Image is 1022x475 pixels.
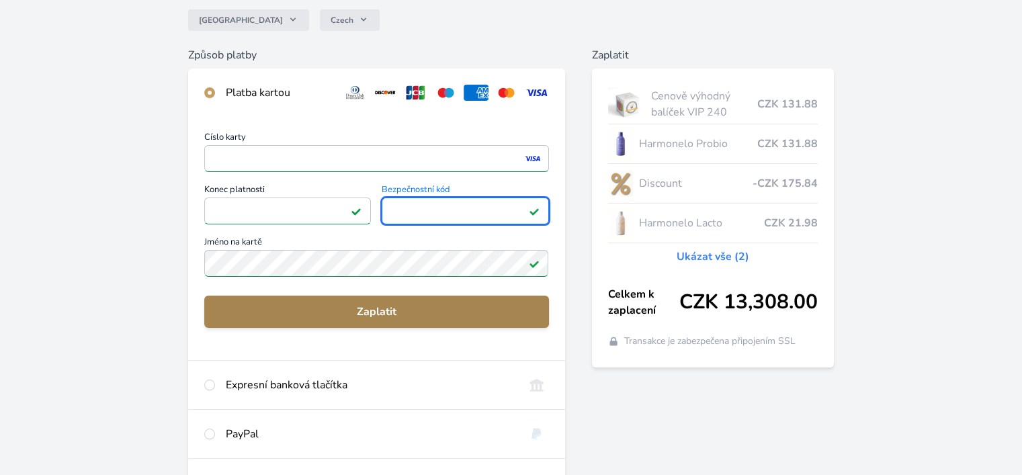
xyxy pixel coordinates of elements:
img: Platné pole [529,206,540,216]
div: Expresní banková tlačítka [226,377,513,393]
span: Discount [638,175,752,191]
span: CZK 13,308.00 [679,290,818,314]
img: onlineBanking_CZ.svg [524,377,549,393]
span: Harmonelo Probio [638,136,757,152]
span: Konec platnosti [204,185,371,198]
span: CZK 21.98 [764,215,818,231]
iframe: Iframe pro datum vypršení platnosti [210,202,365,220]
img: paypal.svg [524,426,549,442]
iframe: Iframe pro bezpečnostní kód [388,202,542,220]
img: CLEAN_LACTO_se_stinem_x-hi-lo.jpg [608,206,634,240]
iframe: Iframe pro číslo karty [210,149,542,168]
button: [GEOGRAPHIC_DATA] [188,9,309,31]
span: Cenově výhodný balíček VIP 240 [651,88,757,120]
span: Zaplatit [215,304,538,320]
span: Číslo karty [204,133,548,145]
h6: Zaplatit [592,47,834,63]
input: Jméno na kartěPlatné pole [204,250,548,277]
img: CLEAN_PROBIO_se_stinem_x-lo.jpg [608,127,634,161]
span: Bezpečnostní kód [382,185,548,198]
img: Platné pole [529,258,540,269]
div: Platba kartou [226,85,332,101]
img: visa.svg [524,85,549,101]
img: jcb.svg [403,85,428,101]
span: Harmonelo Lacto [638,215,763,231]
img: discount-lo.png [608,167,634,200]
div: PayPal [226,426,513,442]
span: [GEOGRAPHIC_DATA] [199,15,283,26]
img: vip.jpg [608,87,646,121]
img: visa [523,153,542,165]
h6: Způsob platby [188,47,564,63]
span: CZK 131.88 [757,96,818,112]
span: Celkem k zaplacení [608,286,679,318]
span: Czech [331,15,353,26]
button: Zaplatit [204,296,548,328]
img: maestro.svg [433,85,458,101]
a: Ukázat vše (2) [677,249,749,265]
img: mc.svg [494,85,519,101]
img: discover.svg [373,85,398,101]
span: CZK 131.88 [757,136,818,152]
span: -CZK 175.84 [753,175,818,191]
span: Jméno na kartě [204,238,548,250]
img: amex.svg [464,85,488,101]
span: Transakce je zabezpečena připojením SSL [624,335,796,348]
button: Czech [320,9,380,31]
img: Platné pole [351,206,361,216]
img: diners.svg [343,85,368,101]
